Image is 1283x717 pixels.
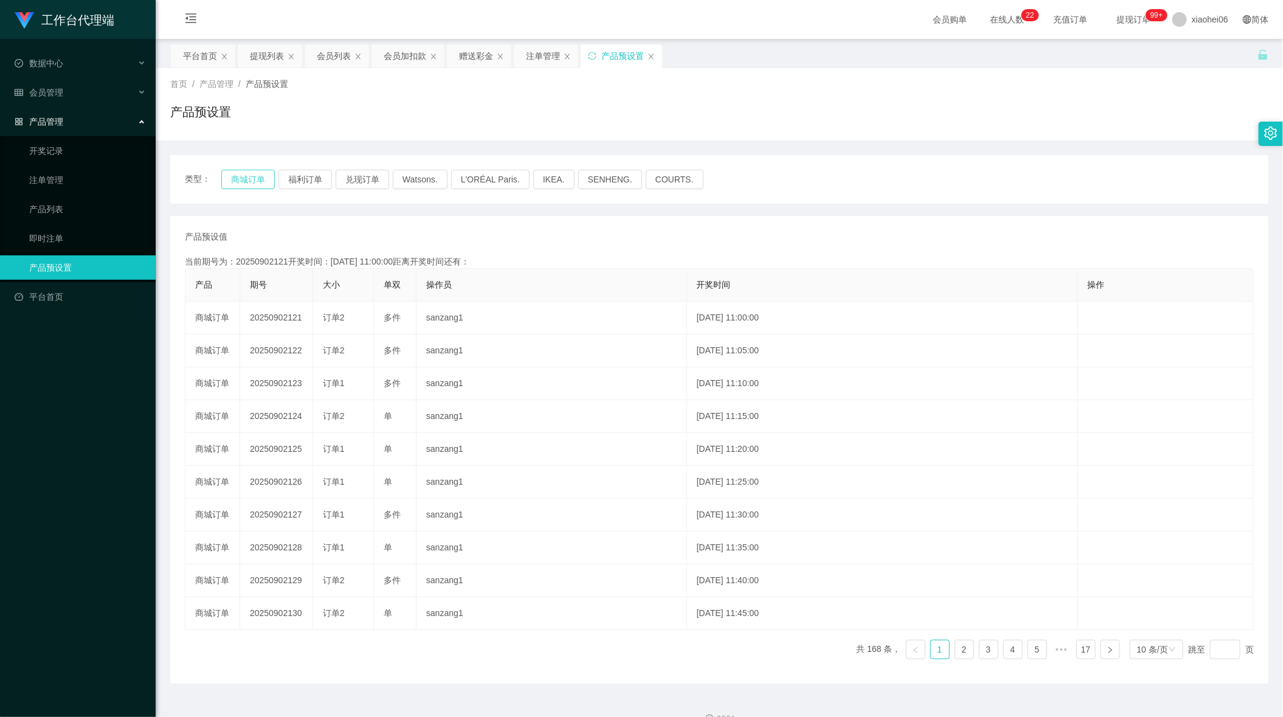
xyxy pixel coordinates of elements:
td: sanzang1 [417,433,687,466]
div: 10 条/页 [1137,640,1168,659]
span: 订单1 [323,477,345,487]
span: 产品管理 [15,117,63,126]
i: 图标: close [221,53,228,60]
span: 大小 [323,280,340,289]
span: 单 [384,608,392,618]
span: 多件 [384,313,401,322]
div: 会员加扣款 [384,44,426,68]
td: 商城订单 [185,532,240,564]
td: 商城订单 [185,466,240,499]
li: 2 [955,640,974,659]
td: [DATE] 11:10:00 [687,367,1078,400]
span: 首页 [170,79,187,89]
td: 商城订单 [185,302,240,334]
span: / [238,79,241,89]
td: 商城订单 [185,499,240,532]
span: 提现订单 [1110,15,1157,24]
span: 产品管理 [199,79,233,89]
li: 3 [979,640,998,659]
td: 20250902126 [240,466,313,499]
td: sanzang1 [417,532,687,564]
span: 单 [384,444,392,454]
td: 商城订单 [185,334,240,367]
span: 产品预设置 [246,79,288,89]
li: 共 168 条， [857,640,901,659]
i: 图标: close [430,53,437,60]
i: 图标: close [648,53,655,60]
span: 订单1 [323,542,345,552]
div: 会员列表 [317,44,351,68]
td: [DATE] 11:30:00 [687,499,1078,532]
a: 注单管理 [29,168,146,192]
i: 图标: close [354,53,362,60]
a: 5 [1028,640,1046,659]
td: sanzang1 [417,400,687,433]
i: 图标: close [564,53,571,60]
i: 图标: down [1169,646,1176,654]
li: 4 [1003,640,1023,659]
div: 平台首页 [183,44,217,68]
span: 期号 [250,280,267,289]
a: 产品预设置 [29,255,146,280]
i: 图标: close [497,53,504,60]
td: [DATE] 11:15:00 [687,400,1078,433]
td: 20250902123 [240,367,313,400]
td: 20250902130 [240,597,313,630]
span: 多件 [384,345,401,355]
h1: 工作台代理端 [41,1,114,40]
li: 向后 5 页 [1052,640,1071,659]
span: ••• [1052,640,1071,659]
span: 多件 [384,378,401,388]
i: 图标: sync [588,52,597,60]
span: 订单1 [323,378,345,388]
li: 5 [1028,640,1047,659]
img: logo.9652507e.png [15,12,34,29]
a: 工作台代理端 [15,15,114,24]
li: 上一页 [906,640,925,659]
div: 提现列表 [250,44,284,68]
td: [DATE] 11:00:00 [687,302,1078,334]
span: 开奖时间 [697,280,731,289]
span: 产品预设值 [185,230,227,243]
span: 在线人数 [984,15,1030,24]
td: [DATE] 11:35:00 [687,532,1078,564]
td: sanzang1 [417,597,687,630]
div: 跳至 页 [1188,640,1254,659]
span: 单 [384,477,392,487]
i: 图标: setting [1264,126,1278,140]
span: 充值订单 [1047,15,1093,24]
div: 产品预设置 [601,44,644,68]
td: 20250902125 [240,433,313,466]
i: 图标: table [15,88,23,97]
td: [DATE] 11:20:00 [687,433,1078,466]
a: 2 [955,640,973,659]
a: 17 [1077,640,1095,659]
td: sanzang1 [417,466,687,499]
div: 赠送彩金 [459,44,493,68]
a: 产品列表 [29,197,146,221]
h1: 产品预设置 [170,103,231,121]
td: 商城订单 [185,564,240,597]
td: 20250902121 [240,302,313,334]
i: 图标: menu-fold [170,1,212,40]
td: sanzang1 [417,499,687,532]
div: 注单管理 [526,44,560,68]
span: 操作员 [426,280,452,289]
li: 1 [930,640,950,659]
span: 产品 [195,280,212,289]
td: 20250902124 [240,400,313,433]
span: 订单2 [323,411,345,421]
span: 操作 [1088,280,1105,289]
td: sanzang1 [417,367,687,400]
i: 图标: close [288,53,295,60]
span: 单 [384,542,392,552]
sup: 1048 [1146,9,1167,21]
span: 订单1 [323,444,345,454]
p: 2 [1026,9,1030,21]
td: [DATE] 11:05:00 [687,334,1078,367]
p: 2 [1030,9,1034,21]
a: 即时注单 [29,226,146,251]
span: 订单2 [323,608,345,618]
td: 20250902128 [240,532,313,564]
li: 17 [1076,640,1096,659]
